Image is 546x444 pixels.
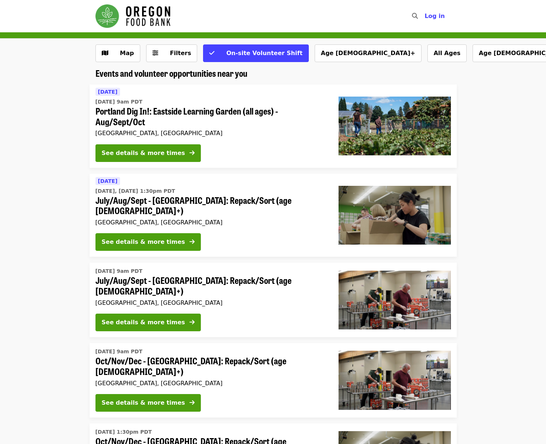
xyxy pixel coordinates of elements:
button: All Ages [427,44,467,62]
span: [DATE] [98,178,117,184]
button: Age [DEMOGRAPHIC_DATA]+ [315,44,422,62]
span: Map [120,50,134,57]
div: [GEOGRAPHIC_DATA], [GEOGRAPHIC_DATA] [95,380,327,387]
span: Portland Dig In!: Eastside Learning Garden (all ages) - Aug/Sept/Oct [95,106,327,127]
img: July/Aug/Sept - Portland: Repack/Sort (age 16+) organized by Oregon Food Bank [339,271,451,329]
a: See details for "Portland Dig In!: Eastside Learning Garden (all ages) - Aug/Sept/Oct" [90,84,457,168]
span: Oct/Nov/Dec - [GEOGRAPHIC_DATA]: Repack/Sort (age [DEMOGRAPHIC_DATA]+) [95,355,327,377]
span: Log in [424,12,445,19]
input: Search [422,7,428,25]
i: arrow-right icon [189,399,195,406]
i: arrow-right icon [189,238,195,245]
span: July/Aug/Sept - [GEOGRAPHIC_DATA]: Repack/Sort (age [DEMOGRAPHIC_DATA]+) [95,195,327,216]
span: [DATE] [98,89,117,95]
a: See details for "July/Aug/Sept - Portland: Repack/Sort (age 16+)" [90,263,457,337]
div: [GEOGRAPHIC_DATA], [GEOGRAPHIC_DATA] [95,219,327,226]
span: Events and volunteer opportunities near you [95,66,247,79]
i: arrow-right icon [189,149,195,156]
div: [GEOGRAPHIC_DATA], [GEOGRAPHIC_DATA] [95,299,327,306]
div: See details & more times [102,398,185,407]
button: On-site Volunteer Shift [203,44,308,62]
div: See details & more times [102,149,185,158]
a: See details for "Oct/Nov/Dec - Portland: Repack/Sort (age 16+)" [90,343,457,418]
span: On-site Volunteer Shift [226,50,302,57]
time: [DATE] 9am PDT [95,348,142,355]
button: Filters (0 selected) [146,44,198,62]
i: sliders-h icon [152,50,158,57]
button: See details & more times [95,314,201,331]
div: See details & more times [102,318,185,327]
i: search icon [412,12,418,19]
img: Oregon Food Bank - Home [95,4,170,28]
a: See details for "July/Aug/Sept - Portland: Repack/Sort (age 8+)" [90,174,457,257]
time: [DATE], [DATE] 1:30pm PDT [95,187,175,195]
i: map icon [102,50,108,57]
time: [DATE] 1:30pm PDT [95,428,152,436]
span: Filters [170,50,191,57]
img: Portland Dig In!: Eastside Learning Garden (all ages) - Aug/Sept/Oct organized by Oregon Food Bank [339,97,451,155]
i: check icon [209,50,214,57]
div: [GEOGRAPHIC_DATA], [GEOGRAPHIC_DATA] [95,130,327,137]
span: July/Aug/Sept - [GEOGRAPHIC_DATA]: Repack/Sort (age [DEMOGRAPHIC_DATA]+) [95,275,327,296]
button: See details & more times [95,394,201,412]
div: See details & more times [102,238,185,246]
time: [DATE] 9am PDT [95,267,142,275]
button: Show map view [95,44,140,62]
i: arrow-right icon [189,319,195,326]
img: Oct/Nov/Dec - Portland: Repack/Sort (age 16+) organized by Oregon Food Bank [339,351,451,409]
img: July/Aug/Sept - Portland: Repack/Sort (age 8+) organized by Oregon Food Bank [339,186,451,245]
button: See details & more times [95,233,201,251]
button: See details & more times [95,144,201,162]
time: [DATE] 9am PDT [95,98,142,106]
button: Log in [419,9,451,24]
